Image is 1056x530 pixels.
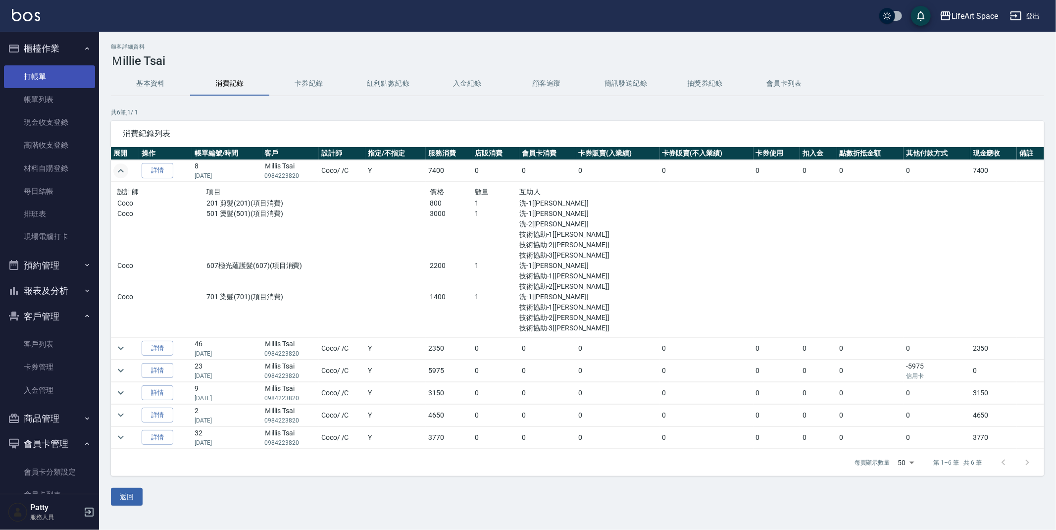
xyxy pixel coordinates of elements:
[576,404,660,426] td: 0
[754,360,801,381] td: 0
[754,160,801,182] td: 0
[262,160,319,182] td: Ｍillis Tsai
[195,349,260,358] p: [DATE]
[970,360,1017,381] td: 0
[142,363,173,378] a: 詳情
[262,147,319,160] th: 客戶
[426,147,473,160] th: 服務消費
[113,430,128,445] button: expand row
[426,404,473,426] td: 4650
[265,394,316,403] p: 0984223820
[754,337,801,359] td: 0
[837,382,904,404] td: 0
[265,349,316,358] p: 0984223820
[142,408,173,423] a: 詳情
[519,209,654,219] p: 洗-1[[PERSON_NAME]]
[576,426,660,448] td: 0
[265,171,316,180] p: 0984223820
[934,458,982,467] p: 第 1–6 筆 共 6 筆
[365,360,426,381] td: Y
[206,188,221,196] span: 項目
[837,426,904,448] td: 0
[837,404,904,426] td: 0
[113,385,128,400] button: expand row
[904,404,970,426] td: 0
[660,147,754,160] th: 卡券販賣(不入業績)
[472,160,519,182] td: 0
[192,404,262,426] td: 2
[139,147,192,160] th: 操作
[519,160,576,182] td: 0
[519,271,654,281] p: 技術協助-1[[PERSON_NAME]]
[192,360,262,381] td: 23
[472,360,519,381] td: 0
[800,382,837,404] td: 0
[111,488,143,506] button: 返回
[970,404,1017,426] td: 4650
[195,394,260,403] p: [DATE]
[660,426,754,448] td: 0
[519,323,654,333] p: 技術協助-3[[PERSON_NAME]]
[475,209,519,219] p: 1
[349,72,428,96] button: 紅利點數紀錄
[4,180,95,203] a: 每日結帳
[365,160,426,182] td: Y
[269,72,349,96] button: 卡券紀錄
[475,188,489,196] span: 數量
[195,171,260,180] p: [DATE]
[660,360,754,381] td: 0
[660,382,754,404] td: 0
[472,147,519,160] th: 店販消費
[426,360,473,381] td: 5975
[519,302,654,313] p: 技術協助-1[[PERSON_NAME]]
[519,382,576,404] td: 0
[365,147,426,160] th: 指定/不指定
[4,134,95,157] a: 高階收支登錄
[754,426,801,448] td: 0
[665,72,745,96] button: 抽獎券紀錄
[430,209,474,219] p: 3000
[904,426,970,448] td: 0
[262,426,319,448] td: Ｍillis Tsai
[30,513,81,522] p: 服務人員
[576,147,660,160] th: 卡券販賣(入業績)
[472,337,519,359] td: 0
[970,160,1017,182] td: 7400
[1006,7,1044,25] button: 登出
[262,404,319,426] td: Ｍillis Tsai
[426,160,473,182] td: 7400
[365,426,426,448] td: Y
[262,360,319,381] td: Ｍillis Tsai
[195,438,260,447] p: [DATE]
[206,198,430,209] p: 201 剪髮(201)(項目消費)
[519,281,654,292] p: 技術協助-2[[PERSON_NAME]]
[319,382,365,404] td: Coco / /C
[519,360,576,381] td: 0
[4,333,95,356] a: 客戶列表
[123,129,1032,139] span: 消費紀錄列表
[576,382,660,404] td: 0
[142,385,173,401] a: 詳情
[319,147,365,160] th: 設計師
[936,6,1002,26] button: LifeArt Space
[426,382,473,404] td: 3150
[800,426,837,448] td: 0
[800,337,837,359] td: 0
[190,72,269,96] button: 消費記錄
[754,404,801,426] td: 0
[206,292,430,302] p: 701 染髮(701)(項目消費)
[4,157,95,180] a: 材料自購登錄
[206,209,430,219] p: 501 燙髮(501)(項目消費)
[519,240,654,250] p: 技術協助-2[[PERSON_NAME]]
[4,431,95,457] button: 會員卡管理
[800,360,837,381] td: 0
[475,198,519,209] p: 1
[4,253,95,278] button: 預約管理
[904,360,970,381] td: -5975
[265,371,316,380] p: 0984223820
[430,292,474,302] p: 1400
[365,382,426,404] td: Y
[4,65,95,88] a: 打帳單
[894,449,918,476] div: 50
[519,426,576,448] td: 0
